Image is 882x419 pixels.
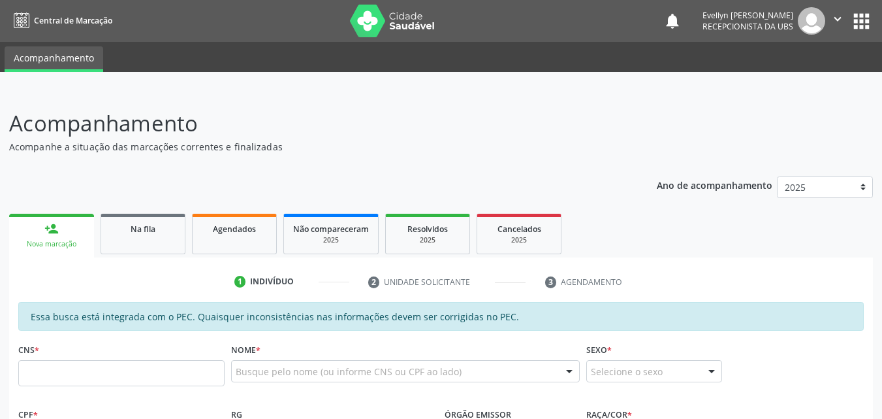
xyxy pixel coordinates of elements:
div: 2025 [293,235,369,245]
a: Central de Marcação [9,10,112,31]
span: Na fila [131,224,155,235]
div: Nova marcação [18,239,85,249]
span: Central de Marcação [34,15,112,26]
div: Essa busca está integrada com o PEC. Quaisquer inconsistências nas informações devem ser corrigid... [18,302,864,331]
div: 2025 [395,235,460,245]
p: Acompanhamento [9,107,614,140]
span: Recepcionista da UBS [702,21,793,32]
img: img [798,7,825,35]
p: Acompanhe a situação das marcações correntes e finalizadas [9,140,614,154]
div: 1 [234,276,246,288]
div: Evellyn [PERSON_NAME] [702,10,793,21]
div: person_add [44,222,59,236]
p: Ano de acompanhamento [657,176,772,193]
button: apps [850,10,873,33]
i:  [830,12,845,26]
div: 2025 [486,235,552,245]
button:  [825,7,850,35]
a: Acompanhamento [5,46,103,72]
span: Busque pelo nome (ou informe CNS ou CPF ao lado) [236,365,462,378]
span: Agendados [213,224,256,235]
label: Nome [231,340,260,360]
div: Indivíduo [250,276,294,288]
label: CNS [18,340,39,360]
span: Resolvidos [407,224,448,235]
label: Sexo [586,340,612,360]
span: Selecione o sexo [591,365,663,378]
span: Cancelados [497,224,541,235]
button: notifications [663,12,682,30]
span: Não compareceram [293,224,369,235]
